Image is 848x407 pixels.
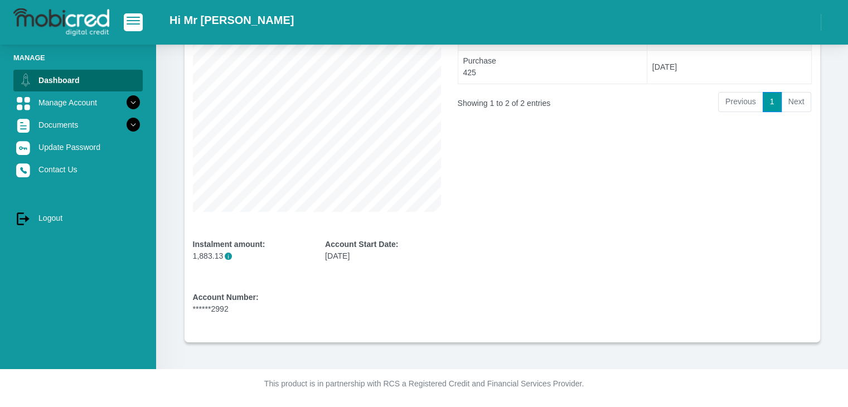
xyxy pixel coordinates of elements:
h2: Hi Mr [PERSON_NAME] [169,13,294,27]
a: 1 [763,92,782,112]
b: Instalment amount: [193,240,265,249]
p: This product is in partnership with RCS a Registered Credit and Financial Services Provider. [115,378,734,390]
b: Account Start Date: [325,240,398,249]
a: Dashboard [13,70,143,91]
b: Account Number: [193,293,259,302]
p: 1,883.13 [193,250,309,262]
div: Showing 1 to 2 of 2 entries [458,91,595,109]
a: Manage Account [13,92,143,113]
img: logo-mobicred.svg [13,8,109,36]
li: Manage [13,52,143,63]
a: Contact Us [13,159,143,180]
td: Purchase 425 [458,50,647,84]
span: i [225,253,232,260]
a: Update Password [13,137,143,158]
td: [DATE] [647,50,811,84]
div: [DATE] [325,239,441,262]
a: Logout [13,207,143,229]
a: Documents [13,114,143,135]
